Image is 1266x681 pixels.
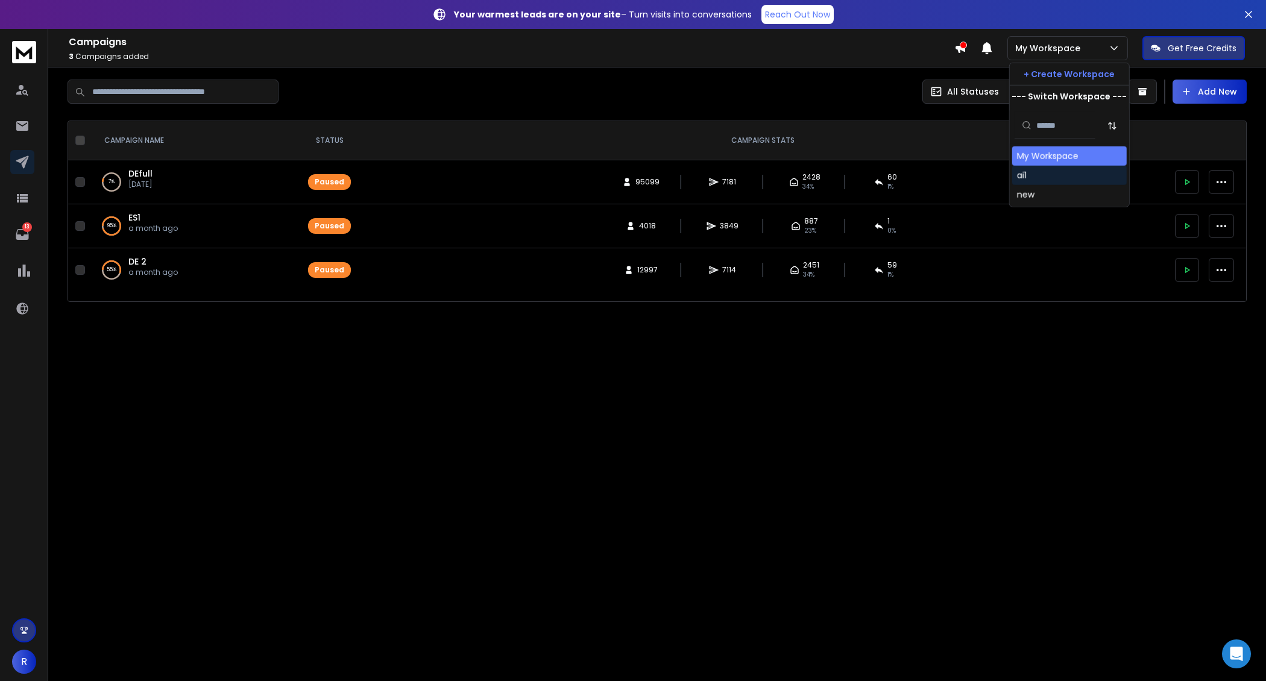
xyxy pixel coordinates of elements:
span: 95099 [635,177,660,187]
button: Add New [1173,80,1247,104]
a: 13 [10,222,34,246]
p: 55 % [107,264,116,276]
a: DE 2 [128,256,146,268]
td: 95%ES1a month ago [90,204,301,248]
div: Paused [315,177,344,187]
span: 34 % [802,182,814,192]
a: DEfull [128,168,153,180]
p: --- Switch Workspace --- [1012,90,1127,102]
span: 7181 [722,177,736,187]
p: Campaigns added [69,52,954,61]
span: 1 % [887,270,893,280]
span: 12997 [637,265,658,275]
span: 7114 [722,265,736,275]
span: 2428 [802,172,820,182]
div: Paused [315,221,344,231]
div: new [1017,189,1035,201]
td: 7%DEfull[DATE] [90,160,301,204]
span: 4018 [639,221,656,231]
th: STATUS [301,121,358,160]
th: CAMPAIGN STATS [358,121,1168,160]
a: Reach Out Now [761,5,834,24]
p: a month ago [128,268,178,277]
span: 1 % [887,182,893,192]
span: 887 [804,216,818,226]
button: + Create Workspace [1010,63,1129,85]
p: + Create Workspace [1024,68,1115,80]
span: 2451 [803,260,819,270]
div: Paused [315,265,344,275]
div: ai1 [1017,169,1027,181]
div: Open Intercom Messenger [1222,639,1251,668]
span: 0 % [887,226,896,236]
button: Get Free Credits [1142,36,1245,60]
p: – Turn visits into conversations [454,8,752,20]
span: 23 % [804,226,816,236]
strong: Your warmest leads are on your site [454,8,621,20]
p: Get Free Credits [1168,42,1236,54]
button: R [12,650,36,674]
a: ES1 [128,212,140,224]
span: 59 [887,260,897,270]
span: 1 [887,216,890,226]
p: [DATE] [128,180,153,189]
th: CAMPAIGN NAME [90,121,301,160]
span: 3849 [720,221,738,231]
p: 95 % [107,220,116,232]
span: 34 % [803,270,814,280]
p: 7 % [109,176,115,188]
img: logo [12,41,36,63]
p: All Statuses [947,86,999,98]
p: Reach Out Now [765,8,830,20]
h1: Campaigns [69,35,954,49]
div: My Workspace [1017,150,1079,162]
td: 55%DE 2a month ago [90,248,301,292]
p: 13 [22,222,32,232]
p: My Workspace [1015,42,1085,54]
span: 3 [69,51,74,61]
span: 60 [887,172,897,182]
button: Sort by Sort A-Z [1100,113,1124,137]
p: a month ago [128,224,178,233]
